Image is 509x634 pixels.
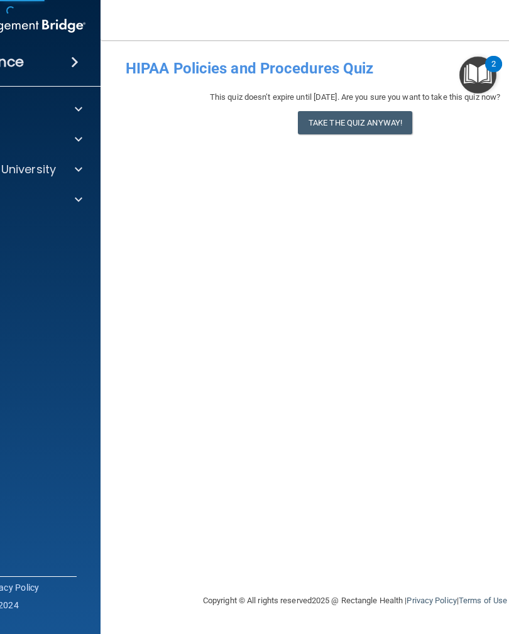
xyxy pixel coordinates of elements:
a: Terms of Use [459,596,507,605]
button: Open Resource Center, 2 new notifications [459,56,496,94]
div: 2 [491,64,496,80]
button: Take the quiz anyway! [298,111,412,134]
a: Privacy Policy [407,596,456,605]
